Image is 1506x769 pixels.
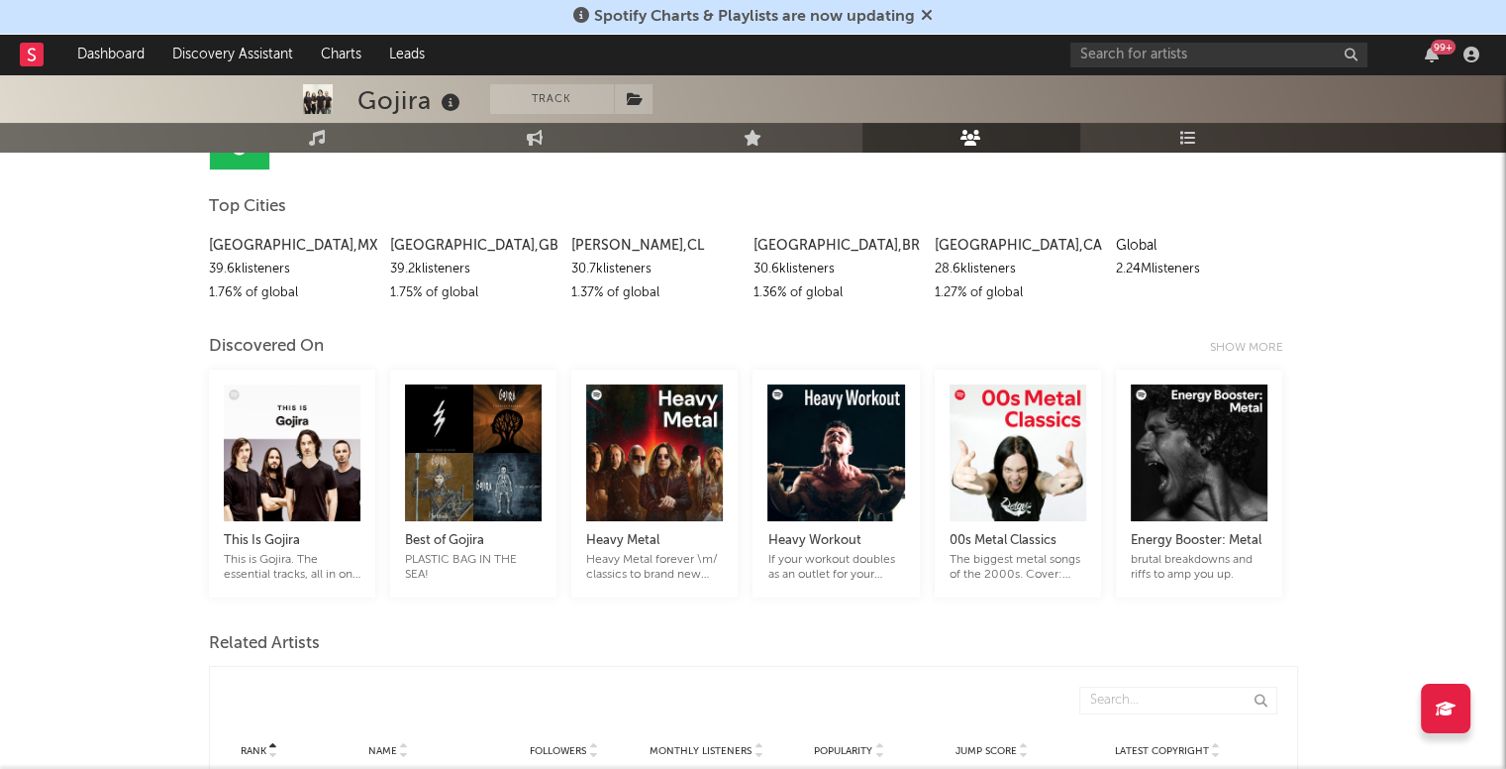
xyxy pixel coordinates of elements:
a: Energy Booster: Metalbrutal breakdowns and riffs to amp you up. [1131,509,1267,583]
div: Heavy Workout [767,529,904,553]
div: Best of Gojira [405,529,542,553]
div: 1.36 % of global [753,281,919,305]
a: Dashboard [63,35,158,74]
a: Discovery Assistant [158,35,307,74]
div: Gojira [357,84,465,117]
span: Spotify Charts & Playlists are now updating [594,9,915,25]
div: Discovered On [209,335,324,359]
div: PLASTIC BAG IN THE SEA! [405,553,542,583]
div: 1.76 % of global [209,281,375,305]
span: Top Cities [209,195,286,219]
a: This Is GojiraThis is Gojira. The essential tracks, all in one playlist. [224,509,360,583]
div: Heavy Metal [586,529,723,553]
input: Search... [1079,687,1277,714]
input: Search for artists [1070,43,1367,67]
span: Related Artists [209,632,320,656]
div: 1.75 % of global [390,281,556,305]
div: Energy Booster: Metal [1131,529,1267,553]
div: 2.24M listeners [1116,258,1282,281]
span: Jump Score [955,745,1017,757]
span: Latest Copyright [1115,745,1209,757]
div: 99 + [1431,40,1456,55]
div: Global [1116,234,1282,258]
div: [GEOGRAPHIC_DATA] , BR [753,234,919,258]
div: Show more [1210,336,1298,360]
div: 30.7k listeners [571,258,738,281]
div: brutal breakdowns and riffs to amp you up. [1131,553,1267,583]
div: 30.6k listeners [753,258,919,281]
div: 39.2k listeners [390,258,556,281]
a: 00s Metal ClassicsThe biggest metal songs of the 2000s. Cover: Bullet For My Valentine [950,509,1086,583]
span: Rank [241,745,266,757]
div: [GEOGRAPHIC_DATA] , MX [209,234,375,258]
div: [GEOGRAPHIC_DATA] , CA [935,234,1101,258]
div: 00s Metal Classics [950,529,1086,553]
div: This Is Gojira [224,529,360,553]
span: Monthly Listeners [650,745,752,757]
div: The biggest metal songs of the 2000s. Cover: Bullet For My Valentine [950,553,1086,583]
div: 28.6k listeners [935,258,1101,281]
a: Heavy WorkoutIf your workout doubles as an outlet for your aggression, this is the playlist for you. [767,509,904,583]
div: [GEOGRAPHIC_DATA] , GB [390,234,556,258]
span: Popularity [814,745,872,757]
span: Followers [530,745,586,757]
a: Heavy MetalHeavy Metal forever \m/ classics to brand new tracks. Cover: [PERSON_NAME] & Judas Priest [586,509,723,583]
div: 39.6k listeners [209,258,375,281]
div: [PERSON_NAME] , CL [571,234,738,258]
div: If your workout doubles as an outlet for your aggression, this is the playlist for you. [767,553,904,583]
a: Best of GojiraPLASTIC BAG IN THE SEA! [405,509,542,583]
a: Leads [375,35,439,74]
a: Charts [307,35,375,74]
div: Heavy Metal forever \m/ classics to brand new tracks. Cover: [PERSON_NAME] & Judas Priest [586,553,723,583]
span: Dismiss [921,9,933,25]
div: 1.37 % of global [571,281,738,305]
button: 99+ [1425,47,1439,62]
div: 1.27 % of global [935,281,1101,305]
span: Name [368,745,397,757]
button: Track [490,84,614,114]
div: This is Gojira. The essential tracks, all in one playlist. [224,553,360,583]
